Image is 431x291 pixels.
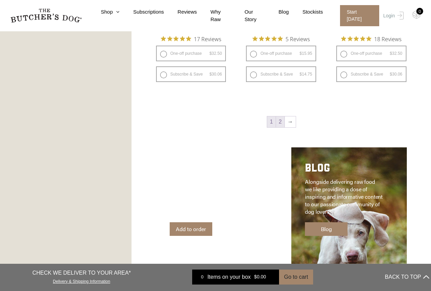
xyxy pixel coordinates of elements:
[246,46,316,61] label: One-off purchase
[336,46,406,61] label: One-off purchase
[416,8,423,15] div: 0
[164,8,197,16] a: Reviews
[254,274,257,280] span: $
[53,277,110,284] a: Delivery & Shipping Information
[254,274,266,280] bdi: 0.00
[197,8,231,23] a: Why Raw
[210,51,212,56] span: $
[305,161,383,178] h2: BLOG
[210,72,222,77] bdi: 30.06
[265,8,289,16] a: Blog
[285,116,296,127] a: →
[87,8,120,16] a: Shop
[286,34,310,44] span: 5 Reviews
[231,8,265,23] a: Our Story
[246,66,316,82] label: Subscribe & Save
[252,34,310,44] button: Rated 5 out of 5 stars from 5 reviews. Jump to reviews.
[336,66,406,82] label: Subscribe & Save
[299,51,312,56] bdi: 15.95
[267,116,276,127] span: Page 1
[170,222,212,236] a: Add to order
[299,72,302,77] span: $
[305,178,383,215] p: Alongside delivering raw food we like providing a dose of inspiring and informative content to ou...
[299,72,312,77] bdi: 14.75
[382,5,404,26] a: Login
[279,270,313,285] button: Go to cart
[156,66,226,82] label: Subscribe & Save
[341,34,401,44] button: Rated 4.9 out of 5 stars from 18 reviews. Jump to reviews.
[333,5,382,26] a: Start [DATE]
[385,269,429,285] button: BACK TO TOP
[390,72,402,77] bdi: 30.06
[197,274,207,280] div: 0
[156,46,226,61] label: One-off purchase
[210,51,222,56] bdi: 32.50
[210,72,212,77] span: $
[305,222,348,236] a: Blog
[192,270,279,285] a: 0 Items on your box $0.00
[170,161,248,178] h2: APOTHECARY
[120,8,164,16] a: Subscriptions
[161,34,221,44] button: Rated 4.9 out of 5 stars from 17 reviews. Jump to reviews.
[207,273,251,281] span: Items on your box
[390,51,392,56] span: $
[412,10,421,19] img: TBD_Cart-Empty.png
[390,51,402,56] bdi: 32.50
[170,178,248,215] p: Adored Beast Apothecary is a line of all-natural pet products designed to support your dog’s heal...
[194,34,221,44] span: 17 Reviews
[299,51,302,56] span: $
[32,269,131,277] p: CHECK WE DELIVER TO YOUR AREA*
[340,5,379,26] span: Start [DATE]
[289,8,323,16] a: Stockists
[390,72,392,77] span: $
[374,34,401,44] span: 18 Reviews
[276,116,284,127] a: Page 2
